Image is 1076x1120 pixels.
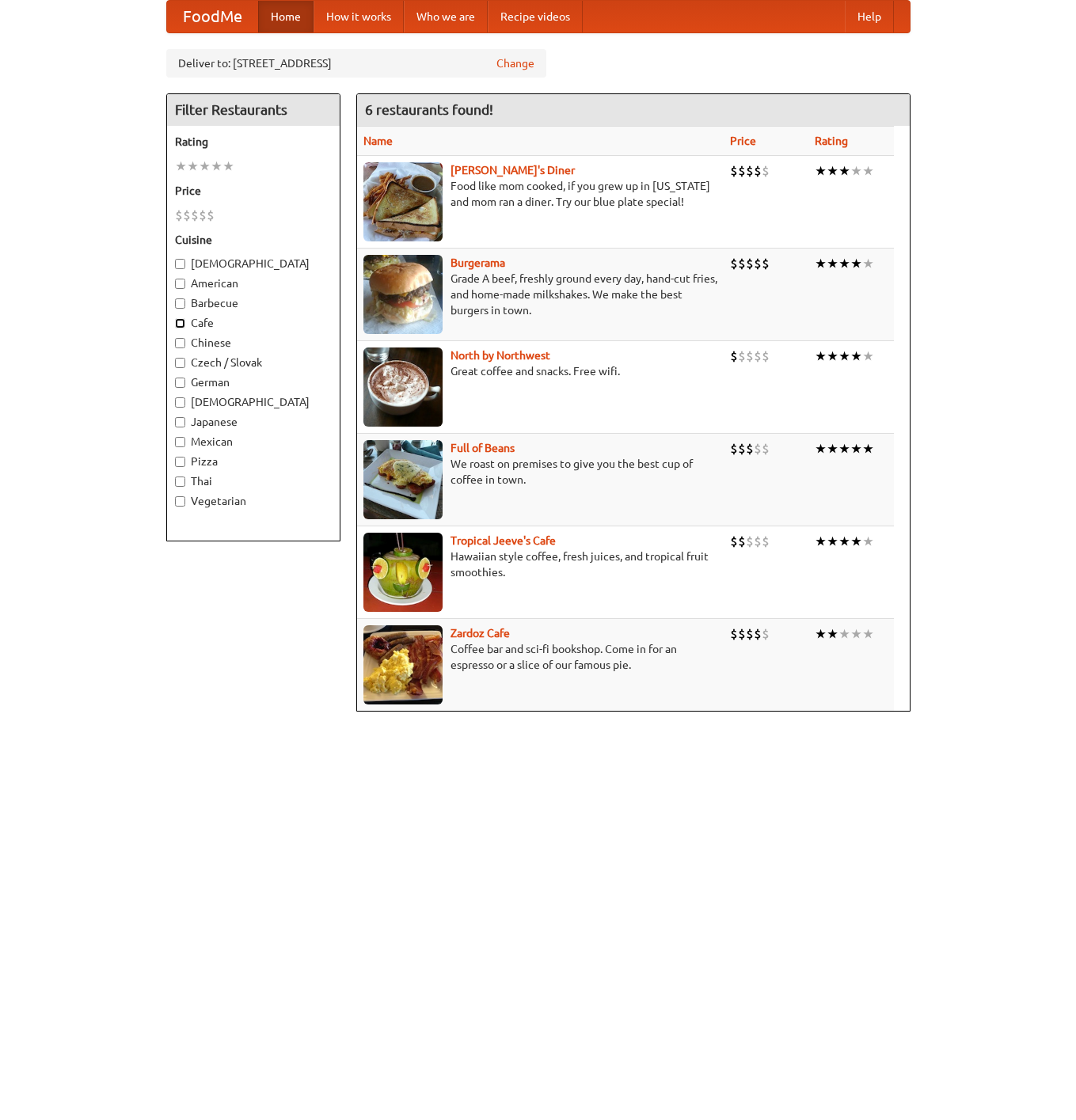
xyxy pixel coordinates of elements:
[167,1,258,32] a: FoodMe
[183,207,191,224] li: $
[175,417,185,427] input: Japanese
[850,162,862,180] li: ★
[451,164,575,177] b: [PERSON_NAME]'s Diner
[850,347,862,365] li: ★
[815,162,827,180] li: ★
[738,162,746,180] li: $
[175,315,332,331] label: Cafe
[175,338,185,348] input: Chinese
[862,162,874,180] li: ★
[175,414,332,430] label: Japanese
[175,232,332,248] h5: Cuisine
[746,347,754,365] li: $
[175,275,332,291] label: American
[175,434,332,450] label: Mexican
[838,255,850,272] li: ★
[363,363,717,379] p: Great coffee and snacks. Free wifi.
[175,158,187,175] li: ★
[175,256,332,271] label: [DEMOGRAPHIC_DATA]
[827,533,838,550] li: ★
[451,256,505,269] a: Burgerama
[363,533,443,612] img: jeeves.jpg
[363,271,717,318] p: Grade A beef, freshly ground every day, hand-cut fries, and home-made milkshakes. We make the bes...
[827,255,838,272] li: ★
[175,437,185,447] input: Mexican
[187,158,199,175] li: ★
[199,158,211,175] li: ★
[167,94,340,126] h4: Filter Restaurants
[211,158,222,175] li: ★
[363,456,717,488] p: We roast on premises to give you the best cup of coffee in town.
[838,347,850,365] li: ★
[363,625,443,704] img: zardoz.jpg
[175,454,332,469] label: Pizza
[762,347,770,365] li: $
[838,162,850,180] li: ★
[730,440,738,457] li: $
[754,162,762,180] li: $
[850,440,862,457] li: ★
[827,347,838,365] li: ★
[738,440,746,457] li: $
[191,207,199,224] li: $
[862,533,874,550] li: ★
[175,374,332,390] label: German
[762,533,770,550] li: $
[175,493,332,509] label: Vegetarian
[738,625,746,643] li: $
[730,533,738,550] li: $
[754,625,762,643] li: $
[838,533,850,550] li: ★
[175,298,185,309] input: Barbecue
[815,625,827,643] li: ★
[827,440,838,457] li: ★
[730,135,756,147] a: Price
[175,473,332,489] label: Thai
[754,255,762,272] li: $
[363,347,443,427] img: north.jpg
[850,625,862,643] li: ★
[365,102,493,117] ng-pluralize: 6 restaurants found!
[175,335,332,351] label: Chinese
[762,255,770,272] li: $
[838,440,850,457] li: ★
[862,440,874,457] li: ★
[815,135,848,147] a: Rating
[363,440,443,519] img: beans.jpg
[175,378,185,388] input: German
[258,1,314,32] a: Home
[862,347,874,365] li: ★
[175,295,332,311] label: Barbecue
[222,158,234,175] li: ★
[363,549,717,580] p: Hawaiian style coffee, fresh juices, and tropical fruit smoothies.
[815,533,827,550] li: ★
[746,162,754,180] li: $
[175,476,185,487] input: Thai
[815,347,827,365] li: ★
[451,349,550,362] a: North by Northwest
[815,440,827,457] li: ★
[451,534,556,547] a: Tropical Jeeve's Cafe
[363,135,393,147] a: Name
[762,625,770,643] li: $
[175,259,185,269] input: [DEMOGRAPHIC_DATA]
[738,347,746,365] li: $
[850,255,862,272] li: ★
[754,347,762,365] li: $
[845,1,894,32] a: Help
[175,134,332,150] h5: Rating
[746,440,754,457] li: $
[199,207,207,224] li: $
[363,641,717,673] p: Coffee bar and sci-fi bookshop. Come in for an espresso or a slice of our famous pie.
[862,625,874,643] li: ★
[451,442,515,454] b: Full of Beans
[738,255,746,272] li: $
[175,496,185,507] input: Vegetarian
[451,627,510,640] a: Zardoz Cafe
[175,355,332,370] label: Czech / Slovak
[850,533,862,550] li: ★
[730,347,738,365] li: $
